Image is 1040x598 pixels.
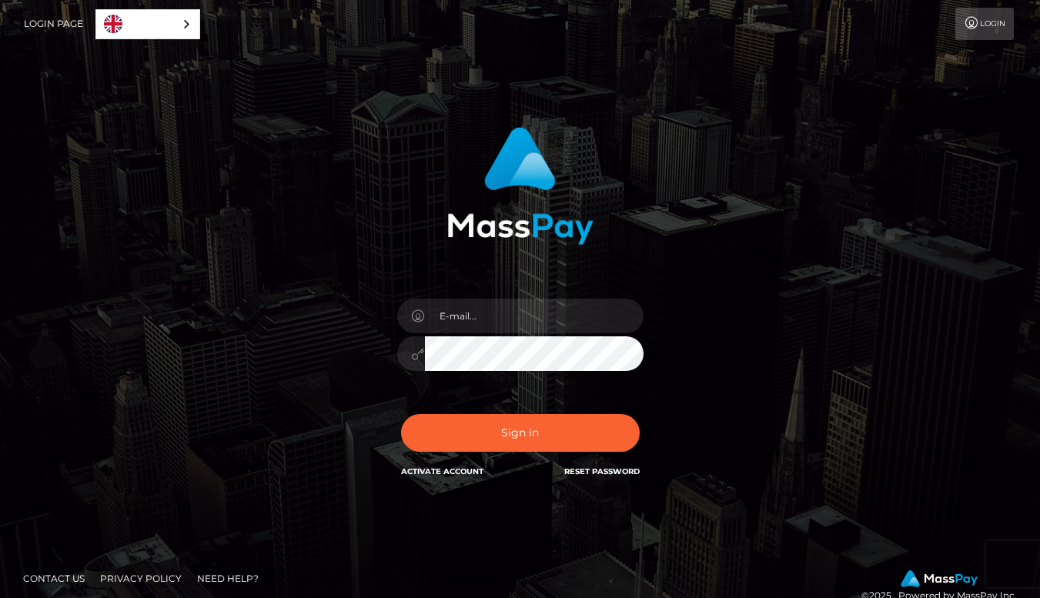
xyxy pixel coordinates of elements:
img: MassPay Login [447,127,594,245]
div: Language [95,9,200,39]
button: Sign in [401,414,640,452]
input: E-mail... [425,299,644,333]
aside: Language selected: English [95,9,200,39]
a: Reset Password [564,466,640,476]
a: Privacy Policy [94,566,188,590]
a: Need Help? [191,566,265,590]
a: Contact Us [17,566,91,590]
img: MassPay [901,570,978,587]
a: Login [955,8,1014,40]
a: Login Page [24,8,83,40]
a: English [96,10,199,38]
a: Activate Account [401,466,483,476]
